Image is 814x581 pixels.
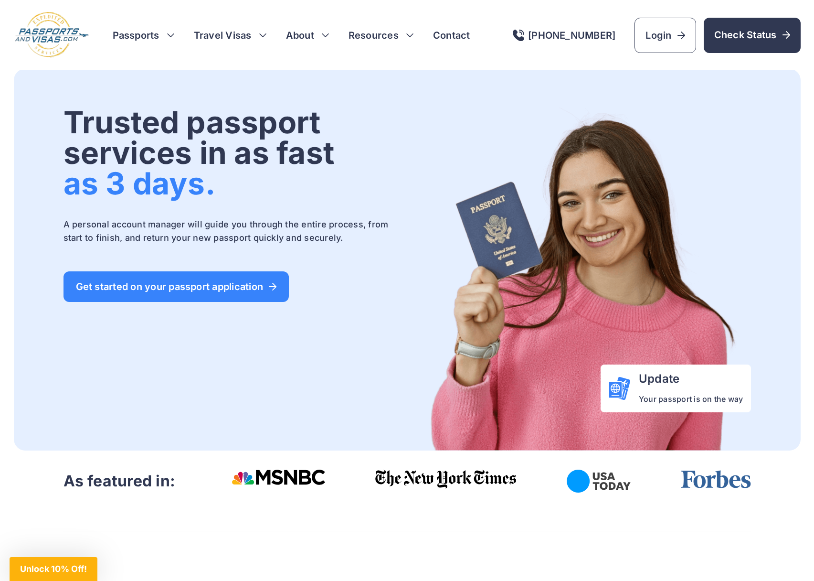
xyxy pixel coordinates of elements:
[349,29,414,42] h3: Resources
[513,30,615,41] a: [PHONE_NUMBER]
[63,218,405,245] p: A personal account manager will guide you through the entire process, from start to finish, and r...
[634,18,696,53] a: Login
[714,28,790,42] span: Check Status
[63,271,289,302] a: Get started on your passport application
[232,470,326,485] img: Msnbc
[76,282,277,291] span: Get started on your passport application
[639,372,743,386] h4: Update
[433,29,470,42] a: Contact
[375,470,517,489] img: The New York Times
[639,393,743,405] p: Your passport is on the way
[286,29,314,42] a: About
[645,29,685,42] span: Login
[63,107,405,199] h1: Trusted passport services in as fast
[63,165,215,202] span: as 3 days.
[680,470,751,489] img: Forbes
[113,29,175,42] h3: Passports
[10,557,97,581] div: Unlock 10% Off!
[704,18,801,53] a: Check Status
[20,564,87,574] span: Unlock 10% Off!
[194,29,267,42] h3: Travel Visas
[14,11,90,59] img: Logo
[409,107,751,451] img: Passports and Visas.com
[567,470,631,493] img: USA Today
[63,472,176,491] h3: As featured in:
